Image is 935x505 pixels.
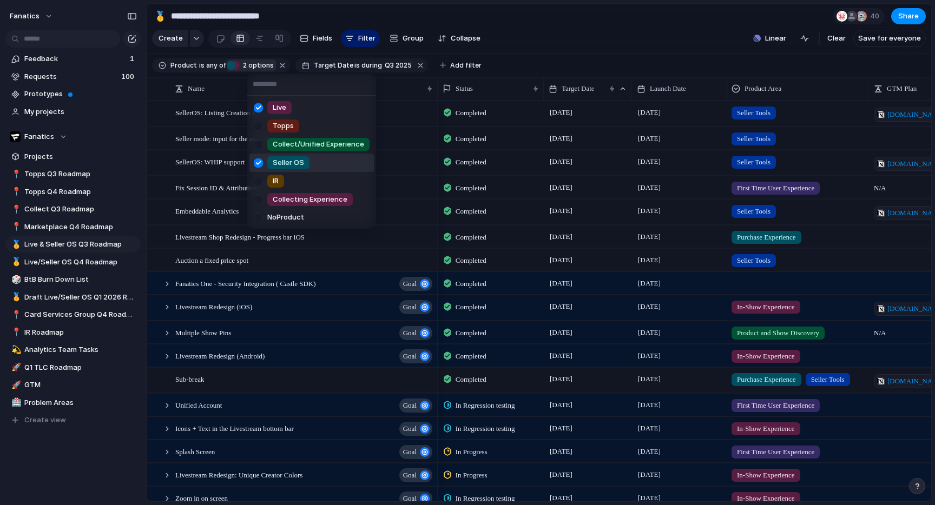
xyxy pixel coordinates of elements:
span: Collecting Experience [273,194,347,205]
span: IR [273,176,279,187]
span: No Product [267,212,304,223]
span: Live [273,102,286,113]
span: Topps [273,121,294,131]
span: Seller OS [273,157,304,168]
span: Collect/Unified Experience [273,139,364,150]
